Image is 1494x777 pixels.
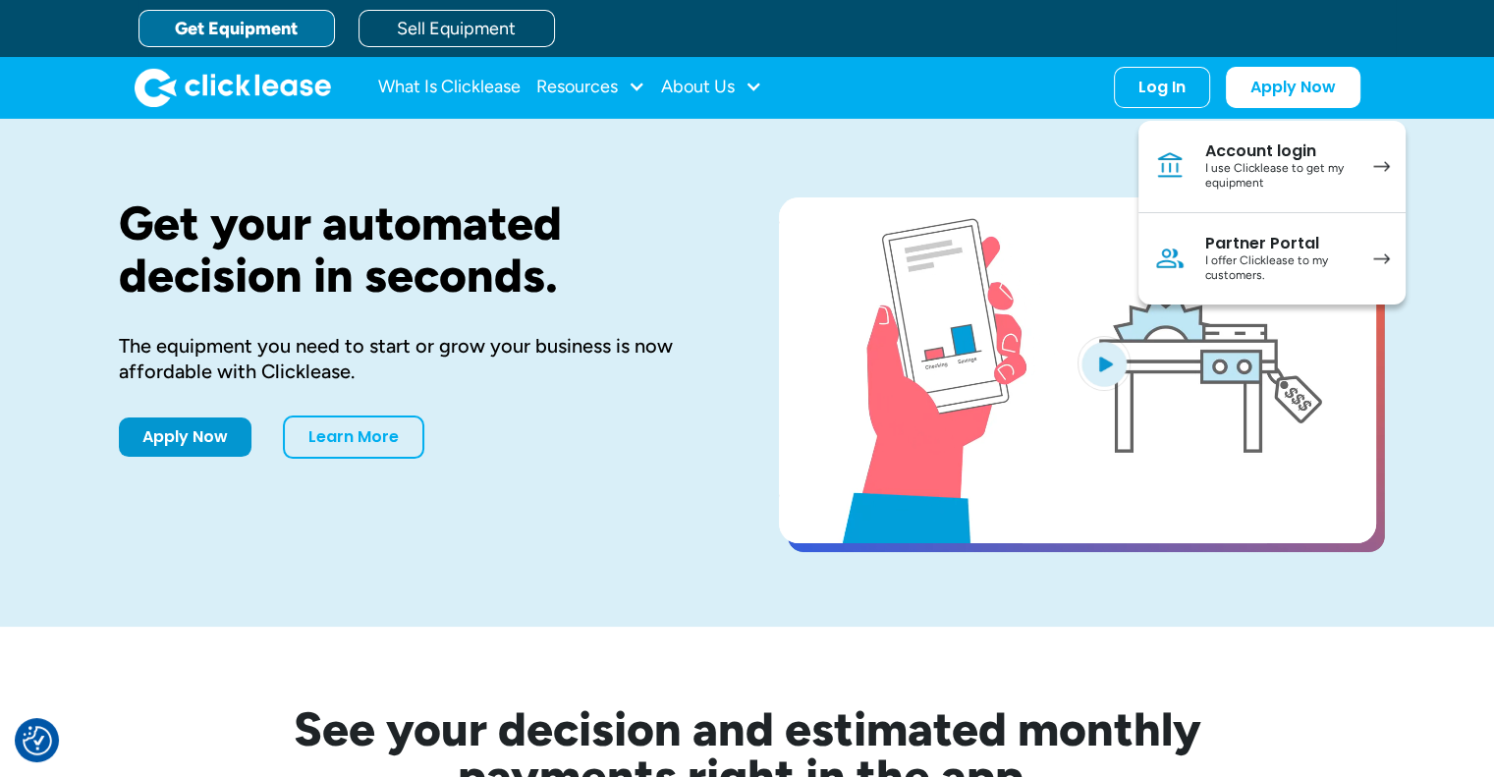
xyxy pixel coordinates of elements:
[1138,121,1406,213] a: Account loginI use Clicklease to get my equipment
[23,726,52,755] img: Revisit consent button
[1226,67,1360,108] a: Apply Now
[779,197,1376,543] a: open lightbox
[138,10,335,47] a: Get Equipment
[1373,161,1390,172] img: arrow
[135,68,331,107] img: Clicklease logo
[378,68,521,107] a: What Is Clicklease
[1138,78,1186,97] div: Log In
[1373,253,1390,264] img: arrow
[1154,243,1186,274] img: Person icon
[1205,141,1354,161] div: Account login
[283,416,424,459] a: Learn More
[135,68,331,107] a: home
[1154,150,1186,182] img: Bank icon
[1205,234,1354,253] div: Partner Portal
[1078,336,1131,391] img: Blue play button logo on a light blue circular background
[359,10,555,47] a: Sell Equipment
[661,68,762,107] div: About Us
[1138,121,1406,305] nav: Log In
[536,68,645,107] div: Resources
[119,197,716,302] h1: Get your automated decision in seconds.
[1205,253,1354,284] div: I offer Clicklease to my customers.
[1205,161,1354,192] div: I use Clicklease to get my equipment
[119,333,716,384] div: The equipment you need to start or grow your business is now affordable with Clicklease.
[119,417,251,457] a: Apply Now
[1138,213,1406,305] a: Partner PortalI offer Clicklease to my customers.
[23,726,52,755] button: Consent Preferences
